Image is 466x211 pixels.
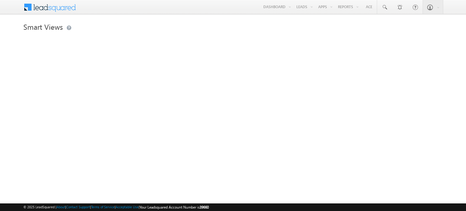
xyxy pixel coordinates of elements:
[140,205,209,209] span: Your Leadsquared Account Number is
[66,205,90,209] a: Contact Support
[23,204,209,210] span: © 2025 LeadSquared | | | | |
[23,22,63,32] span: Smart Views
[56,205,65,209] a: About
[91,205,115,209] a: Terms of Service
[200,205,209,209] span: 39660
[116,205,139,209] a: Acceptable Use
